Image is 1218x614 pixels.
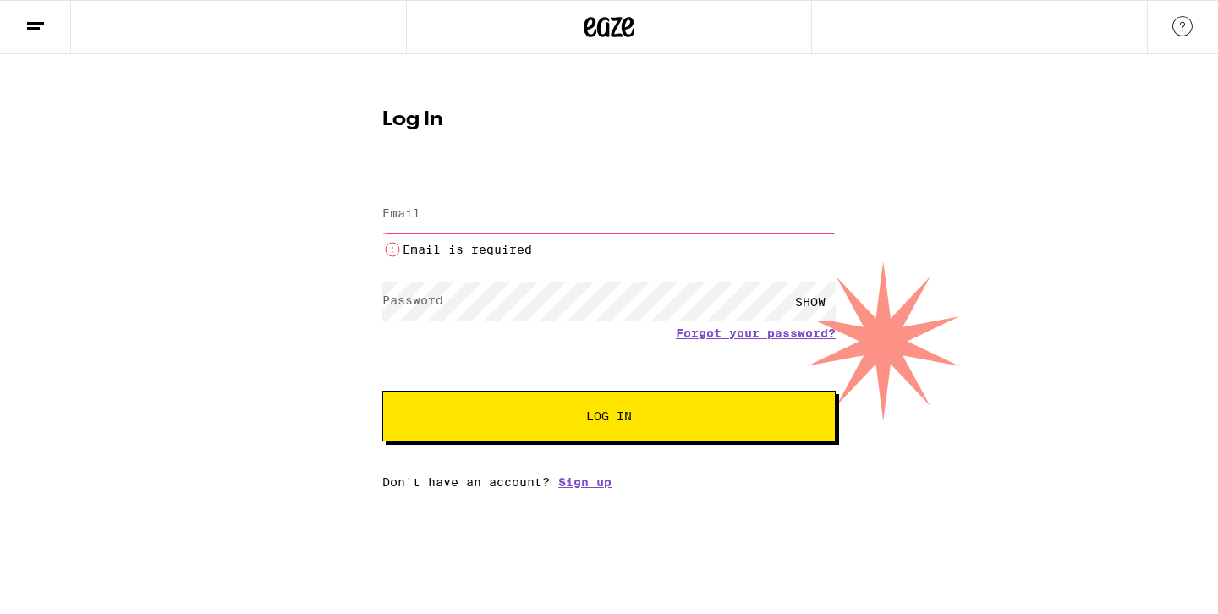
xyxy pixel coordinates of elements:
div: SHOW [785,282,836,321]
span: Log In [586,410,632,422]
div: Don't have an account? [382,475,836,489]
a: Sign up [558,475,612,489]
input: Email [382,195,836,233]
button: Log In [382,391,836,441]
span: Hi. Need any help? [10,12,122,25]
h1: Log In [382,110,836,130]
li: Email is required [382,239,836,260]
label: Email [382,206,420,220]
a: Forgot your password? [676,326,836,340]
label: Password [382,293,443,307]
